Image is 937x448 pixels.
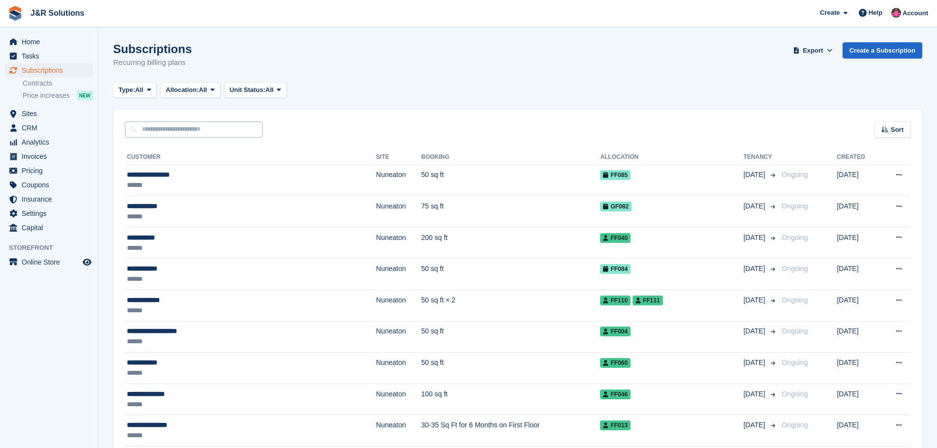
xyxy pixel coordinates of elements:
[22,255,81,269] span: Online Store
[22,221,81,235] span: Capital
[5,149,93,163] a: menu
[22,178,81,192] span: Coupons
[782,421,808,429] span: Ongoing
[782,171,808,179] span: Ongoing
[600,327,631,336] span: FF004
[891,125,904,135] span: Sort
[782,265,808,272] span: Ongoing
[421,149,600,165] th: Booking
[837,227,879,259] td: [DATE]
[5,107,93,120] a: menu
[782,327,808,335] span: Ongoing
[81,256,93,268] a: Preview store
[421,196,600,228] td: 75 sq ft
[376,321,422,353] td: Nuneaton
[5,63,93,77] a: menu
[224,82,287,98] button: Unit Status: All
[891,8,901,18] img: Julie Morgan
[633,296,663,305] span: FF111
[376,290,422,322] td: Nuneaton
[743,295,767,305] span: [DATE]
[782,296,808,304] span: Ongoing
[869,8,882,18] span: Help
[5,135,93,149] a: menu
[5,164,93,178] a: menu
[600,202,632,211] span: GF082
[113,57,192,68] p: Recurring billing plans
[376,353,422,384] td: Nuneaton
[743,201,767,211] span: [DATE]
[837,196,879,228] td: [DATE]
[125,149,376,165] th: Customer
[743,233,767,243] span: [DATE]
[782,390,808,398] span: Ongoing
[5,121,93,135] a: menu
[600,149,743,165] th: Allocation
[77,90,93,100] div: NEW
[22,149,81,163] span: Invoices
[113,42,192,56] h1: Subscriptions
[5,255,93,269] a: menu
[199,85,207,95] span: All
[743,389,767,399] span: [DATE]
[743,264,767,274] span: [DATE]
[421,165,600,196] td: 50 sq ft
[837,384,879,415] td: [DATE]
[421,415,600,447] td: 30-35 Sq Ft for 6 Months on First Floor
[421,353,600,384] td: 50 sq ft
[421,227,600,259] td: 200 sq ft
[22,135,81,149] span: Analytics
[376,384,422,415] td: Nuneaton
[843,42,922,59] a: Create a Subscription
[791,42,835,59] button: Export
[782,234,808,241] span: Ongoing
[8,6,23,21] img: stora-icon-8386f47178a22dfd0bd8f6a31ec36ba5ce8667c1dd55bd0f319d3a0aa187defe.svg
[600,389,631,399] span: FF046
[22,192,81,206] span: Insurance
[160,82,220,98] button: Allocation: All
[600,264,631,274] span: FF084
[22,63,81,77] span: Subscriptions
[5,221,93,235] a: menu
[23,91,70,100] span: Price increases
[23,79,93,88] a: Contracts
[376,165,422,196] td: Nuneaton
[820,8,840,18] span: Create
[266,85,274,95] span: All
[803,46,823,56] span: Export
[600,296,631,305] span: FF110
[166,85,199,95] span: Allocation:
[5,178,93,192] a: menu
[5,35,93,49] a: menu
[421,384,600,415] td: 100 sq ft
[600,420,631,430] span: FF013
[376,259,422,290] td: Nuneaton
[421,290,600,322] td: 50 sq ft × 2
[837,321,879,353] td: [DATE]
[27,5,88,21] a: J&R Solutions
[837,353,879,384] td: [DATE]
[903,8,928,18] span: Account
[22,207,81,220] span: Settings
[743,358,767,368] span: [DATE]
[600,170,631,180] span: FF085
[376,149,422,165] th: Site
[376,196,422,228] td: Nuneaton
[113,82,156,98] button: Type: All
[743,170,767,180] span: [DATE]
[743,326,767,336] span: [DATE]
[5,207,93,220] a: menu
[421,259,600,290] td: 50 sq ft
[22,49,81,63] span: Tasks
[782,358,808,366] span: Ongoing
[600,233,631,243] span: FF040
[837,290,879,322] td: [DATE]
[135,85,144,95] span: All
[376,415,422,447] td: Nuneaton
[837,259,879,290] td: [DATE]
[119,85,135,95] span: Type:
[600,358,631,368] span: FF060
[837,149,879,165] th: Created
[376,227,422,259] td: Nuneaton
[782,202,808,210] span: Ongoing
